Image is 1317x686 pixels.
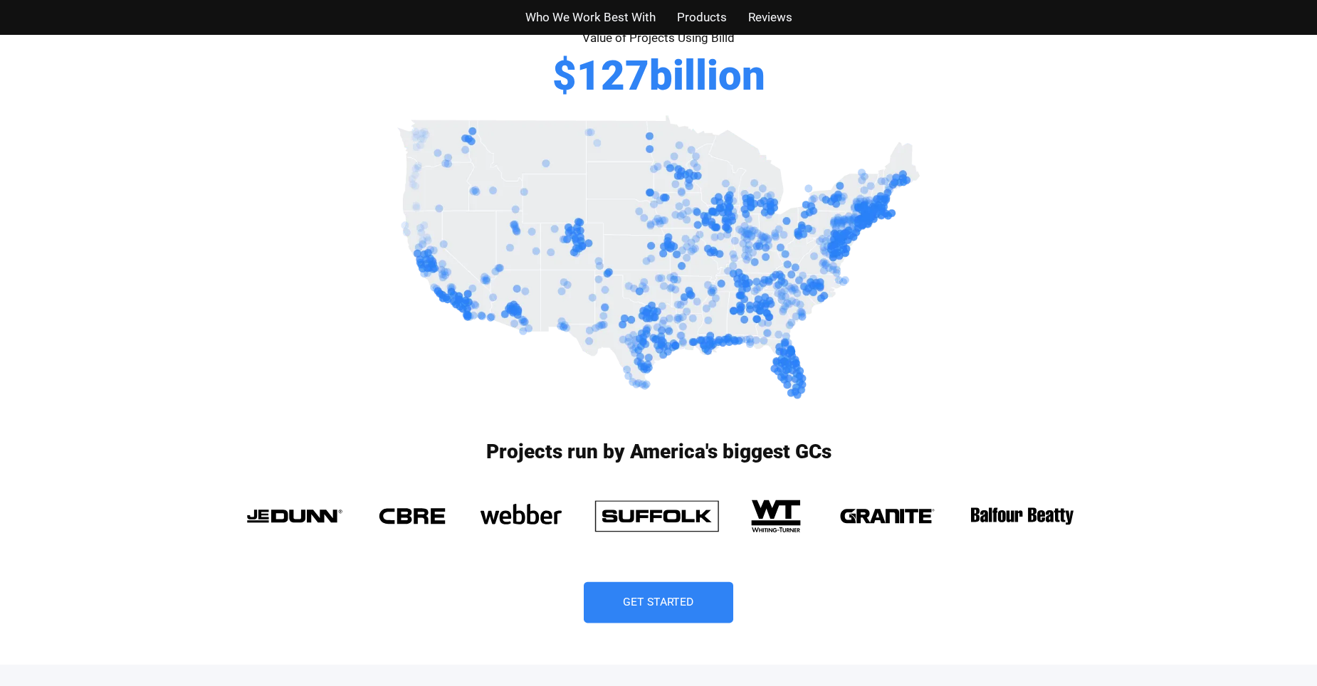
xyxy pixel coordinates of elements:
span: 127 [577,55,649,96]
span: $ [552,55,577,96]
a: Reviews [748,7,792,28]
a: Get Started [584,582,733,623]
a: Who We Work Best With [525,7,656,28]
h3: Projects run by America's biggest GCs [231,442,1086,462]
span: Get Started [623,597,694,608]
a: Products [677,7,727,28]
span: billion [649,55,765,96]
span: Value of Projects Using Billd [582,31,735,45]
